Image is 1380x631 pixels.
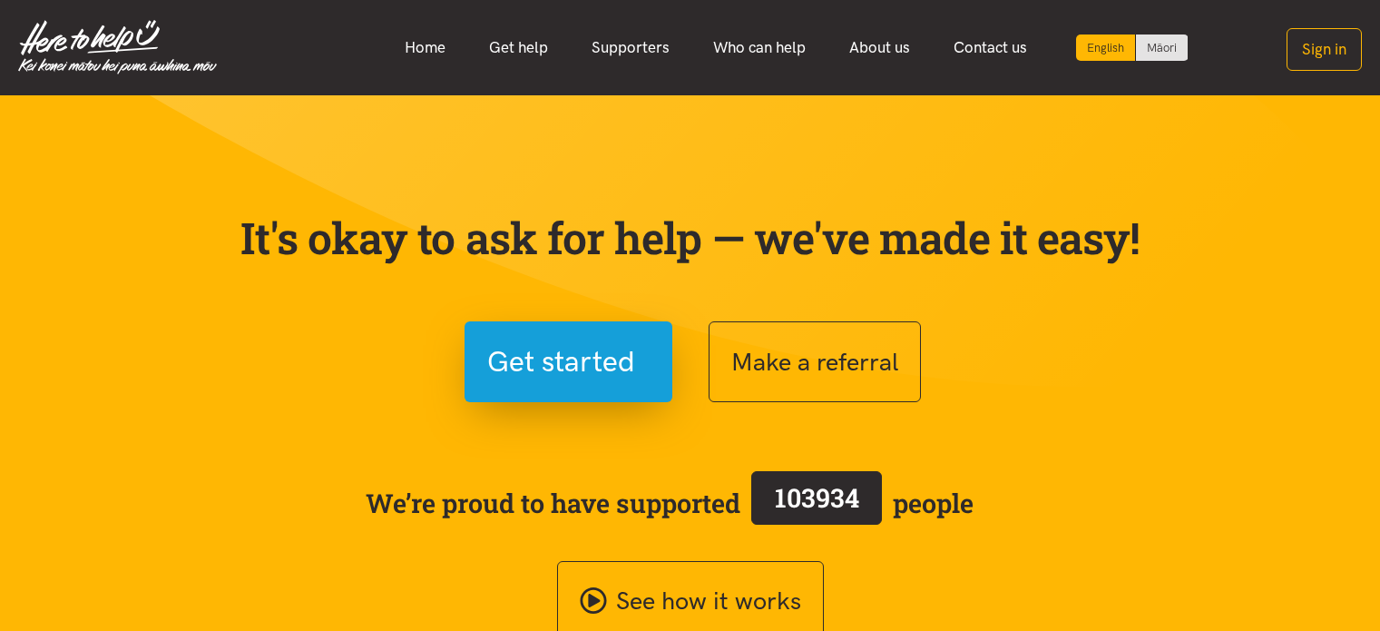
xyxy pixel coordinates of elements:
[1076,35,1189,61] div: Language toggle
[1287,28,1362,71] button: Sign in
[467,28,570,67] a: Get help
[18,20,217,74] img: Home
[366,468,974,538] span: We’re proud to have supported people
[383,28,467,67] a: Home
[237,212,1144,264] p: It's okay to ask for help — we've made it easy!
[1136,35,1188,61] a: Switch to Te Reo Māori
[487,339,635,385] span: Get started
[709,321,921,402] button: Make a referral
[570,28,691,67] a: Supporters
[775,480,859,515] span: 103934
[740,468,893,538] a: 103934
[465,321,672,402] button: Get started
[1076,35,1136,61] div: Current language
[827,28,932,67] a: About us
[932,28,1049,67] a: Contact us
[691,28,827,67] a: Who can help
